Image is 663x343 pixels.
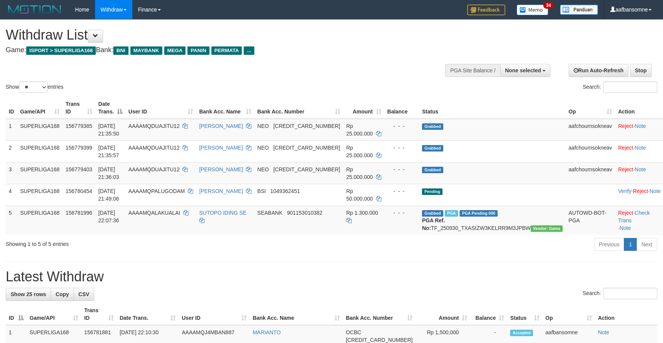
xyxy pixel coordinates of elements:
a: Note [649,188,661,194]
a: Reject [618,210,633,216]
th: Bank Acc. Name: activate to sort column ascending [196,97,254,119]
label: Search: [583,81,657,93]
td: aafchournsokneav [566,119,615,141]
span: PGA Pending [460,210,498,217]
span: Copy 5859457140486971 to clipboard [273,166,340,172]
a: Next [636,238,657,251]
span: Copy [56,291,69,297]
span: BSI [257,188,266,194]
h1: Latest Withdraw [6,269,657,284]
span: [DATE] 22:07:36 [98,210,119,223]
div: - - - [387,209,416,217]
label: Show entries [6,81,63,93]
span: 156779403 [66,166,92,172]
span: AAAAMQDUAJITU12 [128,166,180,172]
span: [DATE] 21:35:50 [98,123,119,137]
span: Vendor URL: https://trx31.1velocity.biz [531,225,563,232]
th: Trans ID: activate to sort column ascending [81,303,117,325]
a: Check Trans [618,210,650,223]
span: MAYBANK [130,46,162,55]
td: SUPERLIGA168 [17,162,63,184]
select: Showentries [19,81,48,93]
span: 156779399 [66,145,92,151]
a: Show 25 rows [6,288,51,301]
a: Verify [618,188,631,194]
span: Rp 25.000.000 [346,166,373,180]
td: 1 [6,119,17,141]
span: Grabbed [422,167,443,173]
img: MOTION_logo.png [6,4,63,15]
span: AAAAMQALAKUALAI [128,210,180,216]
span: 156780454 [66,188,92,194]
img: Button%20Memo.svg [517,5,549,15]
th: Date Trans.: activate to sort column ascending [117,303,179,325]
span: PANIN [187,46,209,55]
h4: Game: Bank: [6,46,435,54]
th: Op: activate to sort column ascending [566,97,615,119]
th: Bank Acc. Number: activate to sort column ascending [254,97,343,119]
th: Balance [384,97,419,119]
span: SEABANK [257,210,282,216]
span: OCBC [346,329,361,335]
a: [PERSON_NAME] [199,145,243,151]
span: NEO [257,166,269,172]
td: 4 [6,184,17,206]
td: aafchournsokneav [566,140,615,162]
span: BNI [113,46,128,55]
a: Run Auto-Refresh [569,64,628,77]
th: ID [6,97,17,119]
span: Marked by aafromsomean [445,210,458,217]
a: Note [598,329,609,335]
div: - - - [387,187,416,195]
a: Reject [618,123,633,129]
a: MARIANTO [253,329,281,335]
span: Rp 25.000.000 [346,145,373,158]
td: aafchournsokneav [566,162,615,184]
span: NEO [257,123,269,129]
td: SUPERLIGA168 [17,206,63,235]
a: Stop [630,64,652,77]
button: None selected [500,64,551,77]
span: [DATE] 21:36:03 [98,166,119,180]
span: NEO [257,145,269,151]
span: ... [244,46,254,55]
span: PERMATA [211,46,242,55]
b: PGA Ref. No: [422,217,445,231]
span: ISPORT > SUPERLIGA168 [26,46,96,55]
a: SUTOPO IDING SE [199,210,246,216]
span: Grabbed [422,145,443,152]
h1: Withdraw List [6,27,435,43]
span: Show 25 rows [11,291,46,297]
span: Rp 50.000.000 [346,188,373,202]
a: Note [620,225,631,231]
span: 156781996 [66,210,92,216]
input: Search: [603,81,657,93]
th: Amount: activate to sort column ascending [416,303,470,325]
label: Search: [583,288,657,299]
span: Grabbed [422,123,443,130]
td: 2 [6,140,17,162]
a: Note [635,145,646,151]
span: 156779385 [66,123,92,129]
td: SUPERLIGA168 [17,184,63,206]
td: SUPERLIGA168 [17,140,63,162]
a: Reject [618,145,633,151]
th: Balance: activate to sort column ascending [470,303,507,325]
div: - - - [387,122,416,130]
span: Rp 25.000.000 [346,123,373,137]
div: - - - [387,144,416,152]
a: [PERSON_NAME] [199,188,243,194]
div: Showing 1 to 5 of 5 entries [6,237,271,248]
th: User ID: activate to sort column ascending [179,303,249,325]
th: Status [419,97,565,119]
span: None selected [505,67,541,73]
td: AUTOWD-BOT-PGA [566,206,615,235]
span: CSV [78,291,89,297]
input: Search: [603,288,657,299]
span: Rp 1.300.000 [346,210,378,216]
a: [PERSON_NAME] [199,166,243,172]
th: Date Trans.: activate to sort column descending [95,97,125,119]
th: Bank Acc. Name: activate to sort column ascending [250,303,343,325]
a: Note [635,166,646,172]
span: Copy 5859457140486971 to clipboard [273,123,340,129]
